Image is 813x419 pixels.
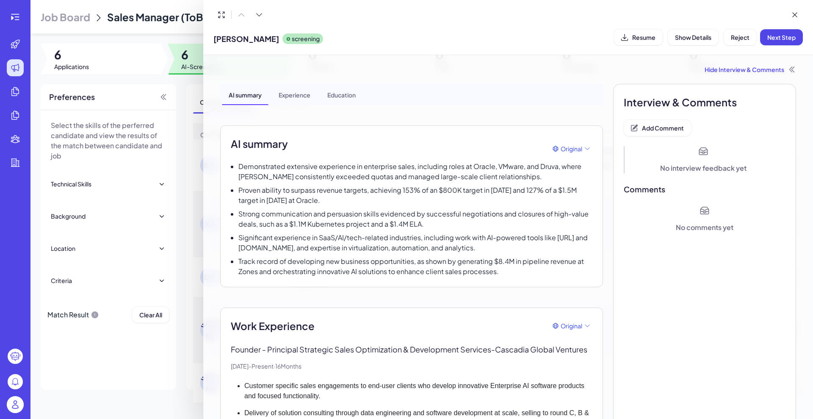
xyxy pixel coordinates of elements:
[767,33,796,41] span: Next Step
[238,185,592,205] p: Proven ability to surpass revenue targets, achieving 153% of an $800K target in [DATE] and 127% o...
[731,33,749,41] span: Reject
[676,222,733,233] div: No comments yet
[561,144,582,153] span: Original
[724,29,757,45] button: Reject
[561,322,582,330] span: Original
[321,84,362,105] div: Education
[760,29,803,45] button: Next Step
[614,29,663,45] button: Resume
[642,124,684,132] span: Add Comment
[238,161,592,182] p: Demonstrated extensive experience in enterprise sales, including roles at Oracle, VMware, and Dru...
[244,381,592,401] p: Customer specific sales engagements to end-user clients who develop innovative Enterprise AI soft...
[231,344,592,355] p: Founder - Principal Strategic Sales Optimization & Development Services - Cascadia Global Ventures
[213,33,279,44] span: [PERSON_NAME]
[624,120,691,136] button: Add Comment
[238,209,592,229] p: Strong communication and persuasion skills evidenced by successful negotiations and closures of h...
[231,362,592,371] p: [DATE] - Present · 16 Months
[231,318,315,333] span: Work Experience
[231,136,288,151] h2: AI summary
[660,163,747,173] div: No interview feedback yet
[624,94,785,110] span: Interview & Comments
[624,183,785,195] span: Comments
[220,65,796,74] div: Hide Interview & Comments
[292,34,320,43] p: screening
[222,84,268,105] div: AI summary
[632,33,655,41] span: Resume
[238,256,592,277] p: Track record of developing new business opportunities, as shown by generating $8.4M in pipeline r...
[668,29,719,45] button: Show Details
[238,233,592,253] p: Significant experience in SaaS/AI/tech-related industries, including work with AI-powered tools l...
[272,84,317,105] div: Experience
[675,33,711,41] span: Show Details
